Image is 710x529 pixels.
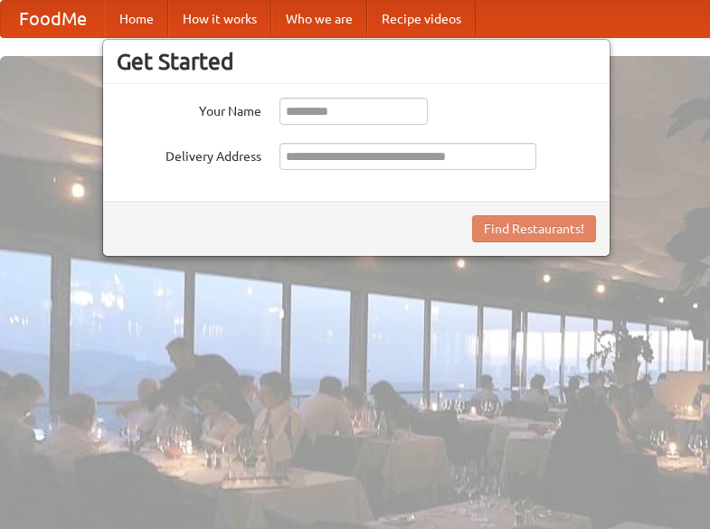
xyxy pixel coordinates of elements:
[168,1,271,37] a: How it works
[105,1,168,37] a: Home
[117,143,261,165] label: Delivery Address
[1,1,105,37] a: FoodMe
[271,1,367,37] a: Who we are
[117,98,261,120] label: Your Name
[472,215,596,242] button: Find Restaurants!
[117,48,596,75] h3: Get Started
[367,1,476,37] a: Recipe videos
